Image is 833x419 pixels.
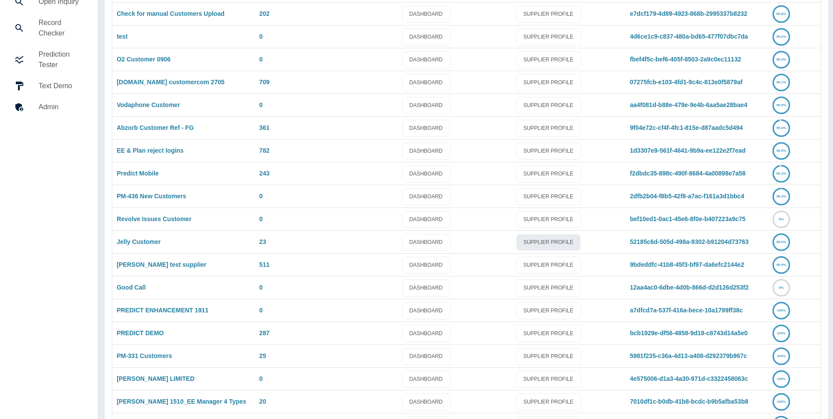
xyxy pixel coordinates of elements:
a: Text Demo [7,75,91,97]
a: 287 [259,329,269,337]
a: SUPPLIER PROFILE [516,188,581,205]
a: 0 [259,284,263,291]
a: 99.8% [772,10,790,17]
a: 99.9% [772,261,790,268]
a: 12aa4ac0-6dbe-4d0b-866d-d2d126d253f2 [630,284,749,291]
text: 99.5% [776,149,787,153]
a: Good Call [117,284,146,291]
a: SUPPLIER PROFILE [516,394,581,411]
text: 99.2% [776,35,787,39]
a: 5981f235-c36a-4d13-a408-d292379b967c [630,352,747,359]
a: Admin [7,97,91,118]
a: 95.6% [772,124,790,131]
a: SUPPLIER PROFILE [516,279,581,297]
a: DASHBOARD [402,29,450,46]
a: DASHBOARD [402,97,450,114]
a: [PERSON_NAME] 1510_EE Manager 4 Types [117,398,246,405]
a: 7010df1c-b0db-41b8-bcdc-b9b5afba53b8 [630,398,748,405]
a: bef10ed1-0ac1-45e6-8f0e-b407223a9c75 [630,215,746,222]
a: SUPPLIER PROFILE [516,51,581,68]
a: 98.3% [772,193,790,200]
a: DASHBOARD [402,371,450,388]
a: 99.1% [772,79,790,86]
text: 100% [777,331,786,335]
a: 100% [772,352,790,359]
a: 782 [259,147,269,154]
text: 0% [779,217,784,221]
a: 20 [259,398,266,405]
a: SUPPLIER PROFILE [516,6,581,23]
a: test [117,33,128,40]
a: 96.3% [772,170,790,177]
a: PM-331 Customers [117,352,172,359]
text: 100% [777,400,786,404]
a: SUPPLIER PROFILE [516,97,581,114]
text: 99.9% [776,103,787,107]
a: SUPPLIER PROFILE [516,234,581,251]
a: bcb1929e-df56-4858-9d18-c8743d14a5e0 [630,329,748,337]
a: SUPPLIER PROFILE [516,348,581,365]
a: 361 [259,124,269,131]
a: 243 [259,170,269,177]
a: Vodaphone Customer [117,101,180,108]
a: [PERSON_NAME] LIMITED [117,375,194,382]
a: 0 [259,375,263,382]
a: Record Checker [7,12,91,44]
a: PREDICT DEMO [117,329,164,337]
a: SUPPLIER PROFILE [516,120,581,137]
a: DASHBOARD [402,279,450,297]
a: DASHBOARD [402,74,450,91]
a: 511 [259,261,269,268]
a: 99.6% [772,238,790,245]
a: 9bdeddfc-41b8-45f3-bf97-da6efc2144e2 [630,261,744,268]
a: DASHBOARD [402,394,450,411]
a: 2dfb2b04-f8b5-42f8-a7ac-f161a3d1bbc4 [630,193,744,200]
text: 96.3% [776,172,787,175]
a: DASHBOARD [402,257,450,274]
a: 4e575006-d1a3-4a30-971d-c3322458063c [630,375,748,382]
a: 0 [259,193,263,200]
h5: Prediction Tester [39,49,84,70]
a: 0% [772,284,790,291]
h5: Text Demo [39,81,84,91]
a: PREDICT ENHANCEMENT 1911 [117,307,208,314]
a: Check for manual Customers Upload [117,10,224,17]
a: aa4f081d-b88e-479e-9e4b-6aa5ae28bae4 [630,101,748,108]
text: 99.6% [776,240,787,244]
text: 99.9% [776,263,787,267]
a: DASHBOARD [402,234,450,251]
a: e7dcf179-4d89-4923-868b-2995337b8232 [630,10,748,17]
a: 100% [772,375,790,382]
a: 1d3307e9-561f-4641-9b9a-ee122e2f7ead [630,147,746,154]
a: DASHBOARD [402,51,450,68]
h5: Admin [39,102,84,112]
h5: Record Checker [39,18,84,39]
a: 52185c6d-505d-498a-9302-b91204d73763 [630,238,749,245]
a: 100% [772,329,790,337]
a: 202 [259,10,269,17]
a: fbef4f5c-bef6-405f-8503-2a9c0ec11132 [630,56,741,63]
a: O2 Customer 0906 [117,56,171,63]
text: 95.6% [776,126,787,130]
a: DASHBOARD [402,348,450,365]
text: 98.3% [776,194,787,198]
a: 0 [259,215,263,222]
a: DASHBOARD [402,188,450,205]
a: SUPPLIER PROFILE [516,29,581,46]
a: f2dbdc35-898c-490f-8684-4a00898e7a58 [630,170,746,177]
text: 100% [777,354,786,358]
a: PM-436 New Customers [117,193,186,200]
text: 99.1% [776,80,787,84]
a: Revolve Issues Customer [117,215,191,222]
a: Predict Mobile [117,170,159,177]
a: SUPPLIER PROFILE [516,211,581,228]
a: [PERSON_NAME] test supplier [117,261,206,268]
a: DASHBOARD [402,211,450,228]
a: DASHBOARD [402,325,450,342]
a: DASHBOARD [402,6,450,23]
text: 99.8% [776,12,787,16]
a: 99.2% [772,33,790,40]
a: DASHBOARD [402,143,450,160]
a: 0 [259,101,263,108]
a: 25 [259,352,266,359]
